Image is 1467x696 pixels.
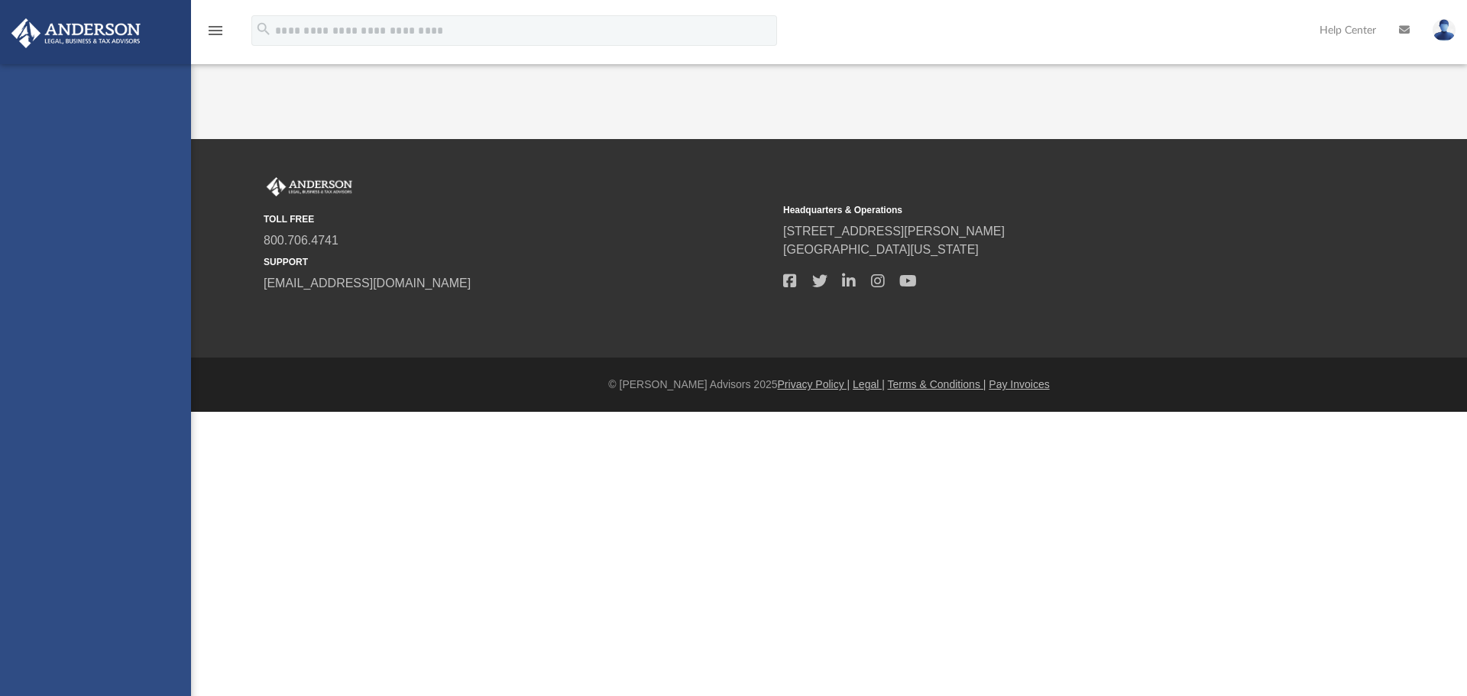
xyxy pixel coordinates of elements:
a: [GEOGRAPHIC_DATA][US_STATE] [783,243,979,256]
small: Headquarters & Operations [783,203,1292,217]
a: Terms & Conditions | [888,378,986,390]
a: Pay Invoices [989,378,1049,390]
img: Anderson Advisors Platinum Portal [7,18,145,48]
a: Privacy Policy | [778,378,850,390]
div: © [PERSON_NAME] Advisors 2025 [191,377,1467,393]
a: 800.706.4741 [264,234,338,247]
a: menu [206,29,225,40]
a: [STREET_ADDRESS][PERSON_NAME] [783,225,1005,238]
img: Anderson Advisors Platinum Portal [264,177,355,197]
small: SUPPORT [264,255,772,269]
a: [EMAIL_ADDRESS][DOMAIN_NAME] [264,277,471,290]
img: User Pic [1433,19,1456,41]
a: Legal | [853,378,885,390]
i: menu [206,21,225,40]
i: search [255,21,272,37]
small: TOLL FREE [264,212,772,226]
